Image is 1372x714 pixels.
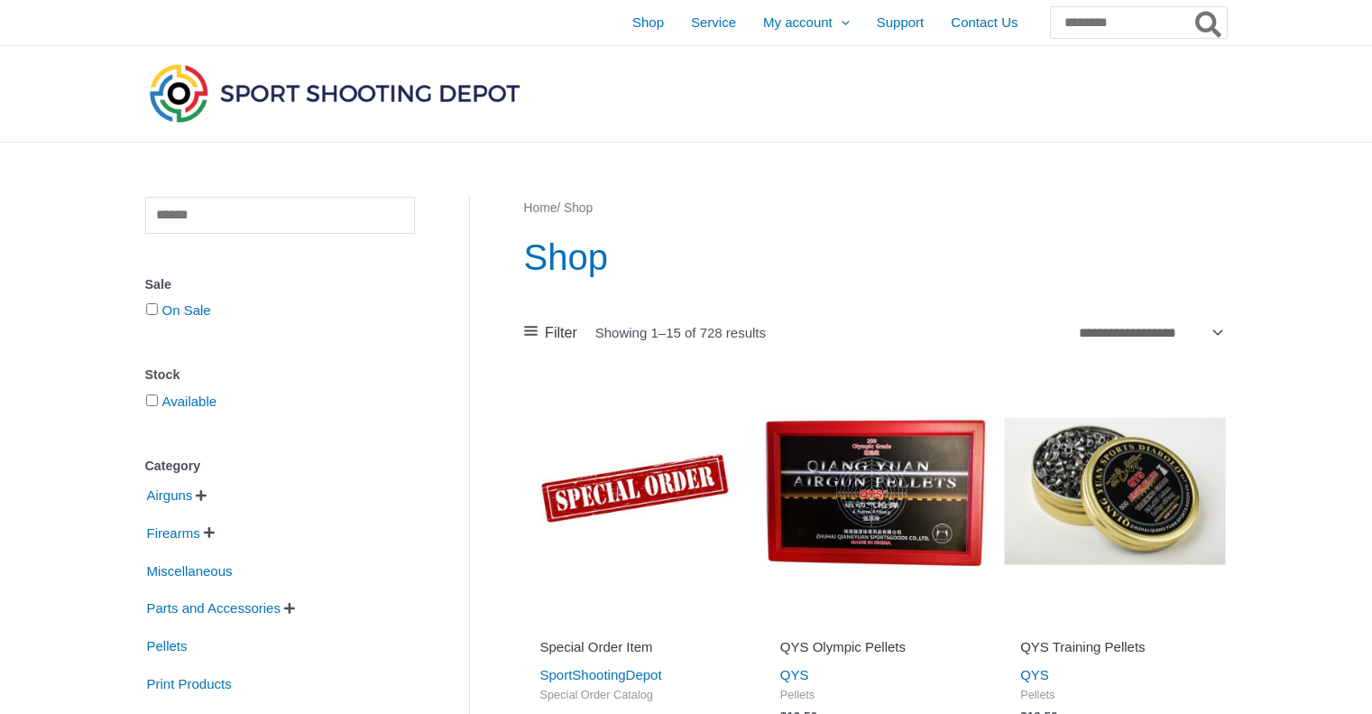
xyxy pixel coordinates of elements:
[145,60,524,126] img: Sport Shooting Depot
[145,518,202,549] span: Firearms
[1020,613,1210,635] iframe: Customer reviews powered by Trustpilot
[1020,688,1210,703] span: Pellets
[145,272,415,298] div: Sale
[780,638,970,663] a: QYS Olympic Pellets
[145,669,234,700] span: Print Products
[145,631,189,662] span: Pellets
[162,302,211,318] a: On Sale
[540,613,730,635] iframe: Customer reviews powered by Trustpilot
[145,453,415,479] div: Category
[145,487,195,502] a: Airguns
[764,380,986,602] img: QYS Olympic Pellets
[524,380,746,602] img: Special Order Item
[540,667,662,682] a: SportShootingDepot
[540,638,730,656] h2: Special Order Item
[540,688,730,703] span: Special Order Catalog
[145,599,282,615] a: Parts and Accessories
[595,326,766,339] p: Showing 1–15 of 728 results
[145,556,235,587] span: Miscellaneous
[145,593,282,624] span: Parts and Accessories
[284,602,295,615] span: 
[146,394,158,406] input: Available
[196,489,207,502] span: 
[524,201,557,215] a: Home
[780,638,970,656] h2: QYS Olympic Pellets
[780,688,970,703] span: Pellets
[145,675,234,691] a: Print Products
[524,320,577,347] a: Filter
[545,320,577,347] span: Filter
[1020,667,1049,682] a: QYS
[145,561,235,577] a: Miscellaneous
[1020,638,1210,656] h2: QYS Training Pellets
[1192,7,1227,38] button: Search
[1004,380,1226,602] img: QYS Training Pellets
[540,638,730,663] a: Special Order Item
[146,303,158,315] input: On Sale
[162,394,217,409] a: Available
[145,480,195,511] span: Airguns
[145,524,202,540] a: Firearms
[145,637,189,653] a: Pellets
[780,667,809,682] a: QYS
[524,232,1227,283] h1: Shop
[1073,319,1227,346] select: Shop order
[145,362,415,388] div: Stock
[1020,638,1210,663] a: QYS Training Pellets
[780,613,970,635] iframe: Customer reviews powered by Trustpilot
[524,197,1227,220] nav: Breadcrumb
[204,526,215,539] span: 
